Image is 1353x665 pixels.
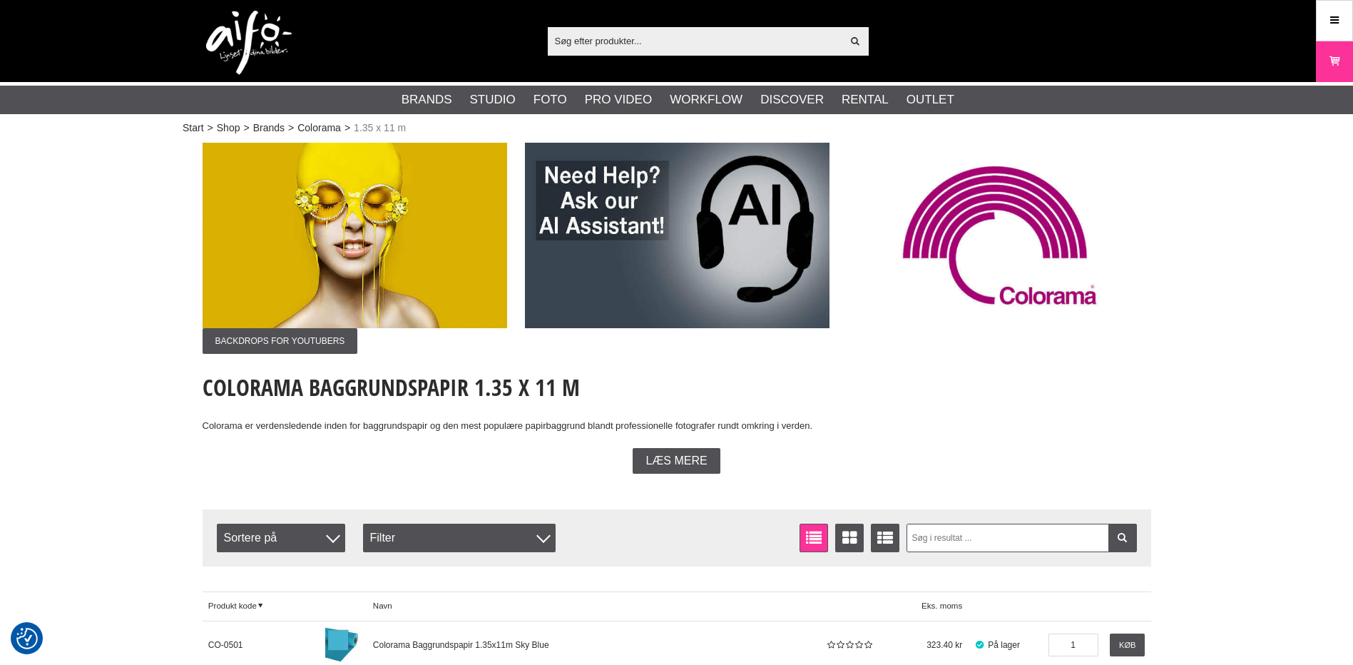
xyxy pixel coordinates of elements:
a: Filtrer [1108,524,1137,552]
a: Discover [760,91,824,109]
a: Outlet [907,91,954,109]
img: Revisit consent button [16,628,38,649]
span: > [288,121,294,136]
a: Studio [470,91,516,109]
span: > [344,121,350,136]
a: Foto [533,91,567,109]
a: Rental [842,91,889,109]
a: Navn [367,592,820,621]
span: Colorama Baggrundspapir 1.35x11m Sky Blue [373,640,549,650]
img: Annonce:001 ban-colorama-logga.jpg [847,143,1152,328]
a: Køb [1110,634,1145,656]
img: Annonce:003 ban-elin-AIelin.jpg [525,143,829,328]
a: Brands [253,121,285,136]
a: Start [183,121,204,136]
input: Søg i resultat ... [907,524,1137,552]
span: CO-0501 [208,640,243,650]
i: På lager [974,640,986,650]
span: > [243,121,249,136]
span: Sortere på [217,524,345,552]
p: Colorama er verdensledende inden for baggrundspapir og den mest populære papirbaggrund blandt pro... [203,419,1151,434]
span: 1.35 x 11 m [354,121,406,136]
button: Samtykkepræferencer [16,626,38,651]
input: Søg efter produkter... [548,30,842,51]
a: Annonce:002 ban-colorama-yellow001.jpgBackdrops for YouTubers [203,143,507,354]
span: Backdrops for YouTubers [203,328,358,354]
a: Vis liste [800,524,828,552]
a: Brands [402,91,452,109]
a: Colorama [297,121,341,136]
a: Workflow [670,91,742,109]
a: Pro Video [585,91,652,109]
span: Eks. moms [877,592,968,621]
a: Produkt kode [203,592,320,621]
a: Shop [217,121,240,136]
img: Annonce:002 ban-colorama-yellow001.jpg [203,143,507,328]
a: Vinduevisning [835,524,864,552]
img: logo.png [206,11,292,75]
h1: Colorama Baggrundspapir 1.35 x 11 m [203,372,1151,403]
img: Colorama Baggrundspapir 1.35x11m Sky Blue [325,627,361,663]
div: Filter [363,524,556,552]
span: > [208,121,213,136]
span: Læs mere [645,455,707,467]
a: Udvid liste [871,524,899,552]
div: Kundebedømmelse: 0 [826,639,872,651]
